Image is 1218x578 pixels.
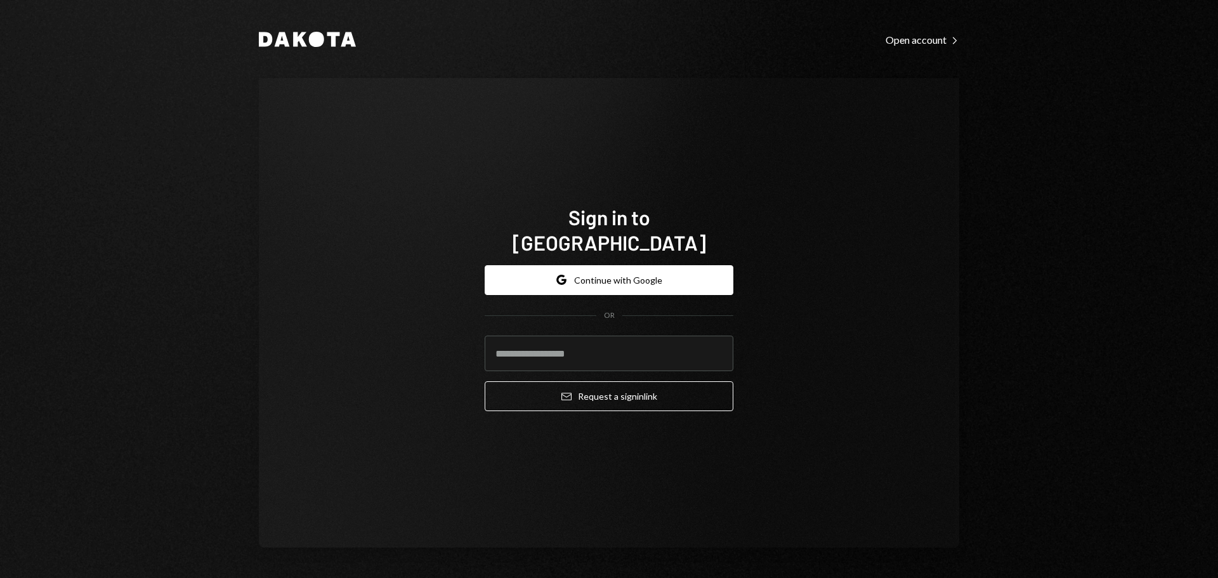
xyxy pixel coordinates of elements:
[886,34,959,46] div: Open account
[886,32,959,46] a: Open account
[485,265,733,295] button: Continue with Google
[485,204,733,255] h1: Sign in to [GEOGRAPHIC_DATA]
[604,310,615,321] div: OR
[485,381,733,411] button: Request a signinlink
